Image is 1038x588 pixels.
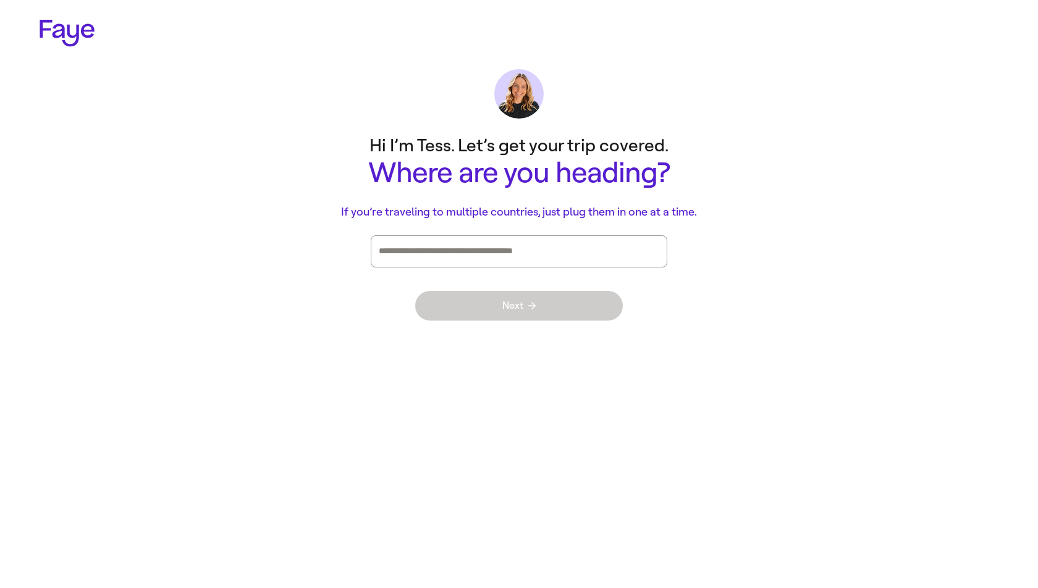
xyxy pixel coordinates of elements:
[379,236,659,267] div: Press enter after you type each destination
[502,301,536,311] span: Next
[272,204,766,220] p: If you’re traveling to multiple countries, just plug them in one at a time.
[415,291,623,321] button: Next
[272,133,766,157] p: Hi I’m Tess. Let’s get your trip covered.
[272,157,766,189] h1: Where are you heading?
